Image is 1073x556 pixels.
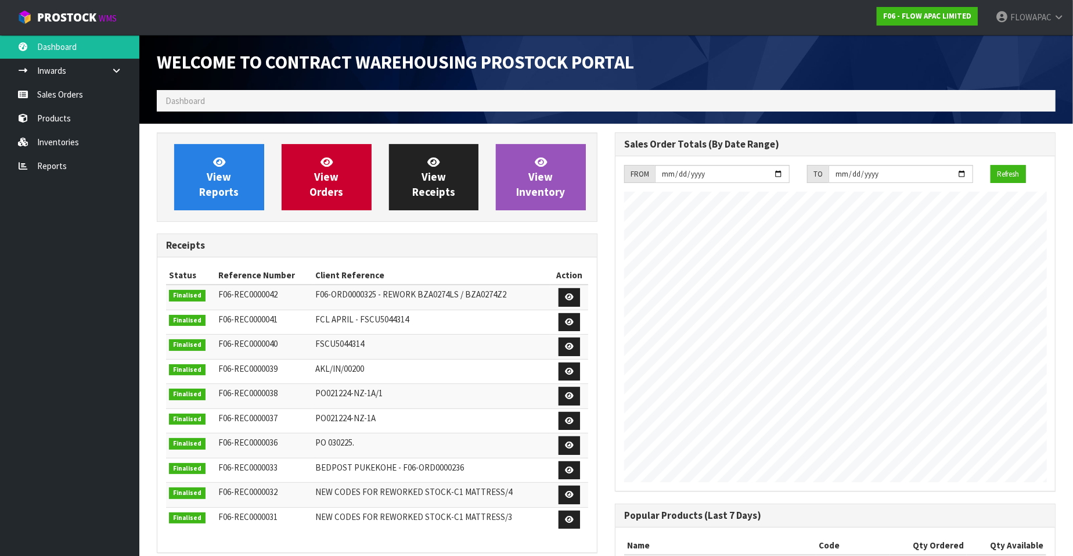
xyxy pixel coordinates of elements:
span: View Receipts [412,155,455,199]
h3: Popular Products (Last 7 Days) [624,510,1046,521]
button: Refresh [991,165,1026,184]
th: Action [550,266,588,285]
span: Finalised [169,290,206,302]
span: Finalised [169,389,206,400]
span: Finalised [169,487,206,499]
span: PO021224-NZ-1A/1 [315,388,383,399]
a: ViewInventory [496,144,586,210]
div: TO [807,165,829,184]
a: ViewOrders [282,144,372,210]
span: F06-REC0000040 [218,338,278,349]
span: Finalised [169,414,206,425]
span: FLOWAPAC [1010,12,1052,23]
h3: Sales Order Totals (By Date Range) [624,139,1046,150]
span: AKL/IN/00200 [315,363,364,374]
span: F06-REC0000037 [218,412,278,424]
span: BEDPOST PUKEKOHE - F06-ORD0000236 [315,462,464,473]
a: ViewReports [174,144,264,210]
span: F06-REC0000038 [218,388,278,399]
div: FROM [624,165,655,184]
span: F06-ORD0000325 - REWORK BZA0274LS / BZA0274Z2 [315,289,506,300]
th: Qty Ordered [890,536,967,555]
span: NEW CODES FOR REWORKED STOCK-C1 MATTRESS/3 [315,511,512,522]
span: Finalised [169,512,206,524]
span: Finalised [169,364,206,376]
th: Status [166,266,215,285]
span: View Reports [199,155,239,199]
span: Dashboard [165,95,205,106]
span: PO021224-NZ-1A [315,412,376,424]
span: FCL APRIL - FSCU5044314 [315,314,409,325]
strong: F06 - FLOW APAC LIMITED [883,11,971,21]
span: F06-REC0000041 [218,314,278,325]
small: WMS [99,13,117,24]
th: Qty Available [967,536,1046,555]
a: ViewReceipts [389,144,479,210]
span: F06-REC0000036 [218,437,278,448]
span: PO 030225. [315,437,354,448]
span: NEW CODES FOR REWORKED STOCK-C1 MATTRESS/4 [315,486,512,497]
th: Reference Number [215,266,312,285]
span: F06-REC0000033 [218,462,278,473]
th: Name [624,536,816,555]
th: Client Reference [312,266,550,285]
th: Code [816,536,891,555]
span: Welcome to Contract Warehousing ProStock Portal [157,51,634,74]
span: FSCU5044314 [315,338,364,349]
span: Finalised [169,438,206,450]
span: Finalised [169,463,206,475]
span: Finalised [169,339,206,351]
span: View Orders [309,155,343,199]
span: F06-REC0000042 [218,289,278,300]
img: cube-alt.png [17,10,32,24]
span: F06-REC0000031 [218,511,278,522]
span: Finalised [169,315,206,327]
span: F06-REC0000032 [218,486,278,497]
span: ProStock [37,10,96,25]
span: F06-REC0000039 [218,363,278,374]
span: View Inventory [517,155,566,199]
h3: Receipts [166,240,588,251]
